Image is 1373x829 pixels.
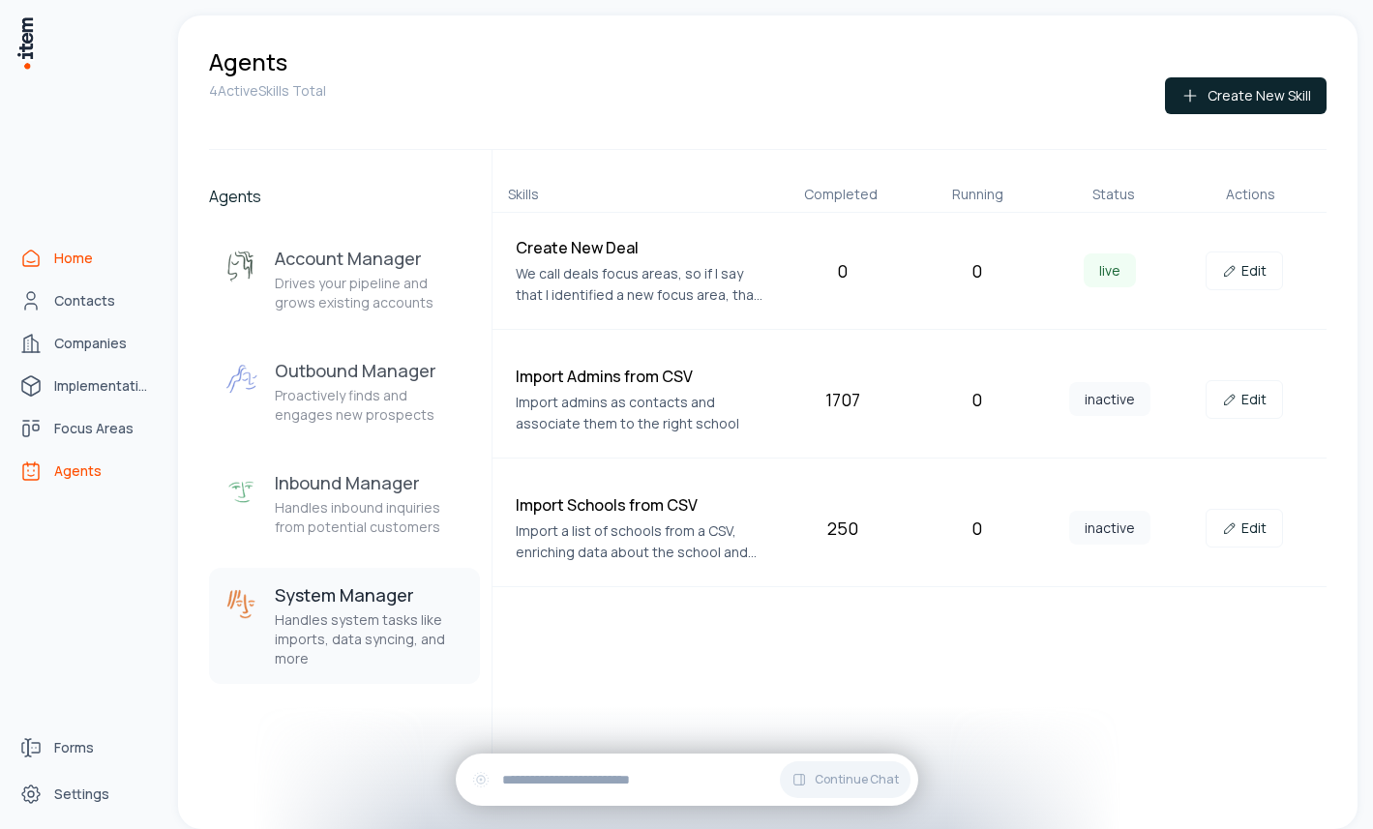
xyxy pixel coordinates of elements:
div: Completed [781,185,902,204]
div: 0 [784,257,902,284]
h1: Agents [209,46,287,77]
a: Contacts [12,281,159,320]
img: Item Brain Logo [15,15,35,71]
span: Settings [54,785,109,804]
span: Continue Chat [815,772,899,787]
p: Handles inbound inquiries from potential customers [275,498,464,537]
p: Import admins as contacts and associate them to the right school [516,392,768,434]
a: Edit [1206,509,1283,548]
h3: Outbound Manager [275,359,464,382]
a: Agents [12,452,159,490]
h4: Import Schools from CSV [516,493,768,517]
div: 1707 [784,386,902,413]
img: Inbound Manager [224,475,259,510]
button: System ManagerSystem ManagerHandles system tasks like imports, data syncing, and more [209,568,480,684]
span: Home [54,249,93,268]
div: 0 [917,386,1035,413]
a: focus-areas [12,409,159,448]
h3: System Manager [275,583,464,607]
h3: Account Manager [275,247,464,270]
span: Implementations [54,376,151,396]
a: Edit [1206,380,1283,419]
button: Inbound ManagerInbound ManagerHandles inbound inquiries from potential customers [209,456,480,552]
p: Handles system tasks like imports, data syncing, and more [275,610,464,668]
p: Import a list of schools from a CSV, enriching data about the school and mapping data fields appr... [516,520,768,563]
a: implementations [12,367,159,405]
span: Companies [54,334,127,353]
div: Actions [1190,185,1311,204]
div: 0 [917,515,1035,542]
h3: Inbound Manager [275,471,464,494]
span: inactive [1069,382,1150,416]
img: System Manager [224,587,259,622]
a: Companies [12,324,159,363]
p: Drives your pipeline and grows existing accounts [275,274,464,312]
p: 4 Active Skills Total [209,81,326,101]
img: Account Manager [224,251,259,285]
a: Home [12,239,159,278]
img: Outbound Manager [224,363,259,398]
a: Forms [12,728,159,767]
span: Contacts [54,291,115,311]
span: Agents [54,461,102,481]
button: Continue Chat [780,761,910,798]
div: 250 [784,515,902,542]
button: Account ManagerAccount ManagerDrives your pipeline and grows existing accounts [209,231,480,328]
button: Create New Skill [1165,77,1327,114]
span: live [1084,253,1136,287]
h2: Agents [209,185,480,208]
div: Continue Chat [456,754,918,806]
p: We call deals focus areas, so if I say that I identified a new focus area, that means that a new ... [516,263,768,306]
h4: Import Admins from CSV [516,365,768,388]
a: Settings [12,775,159,814]
p: Proactively finds and engages new prospects [275,386,464,425]
div: Skills [508,185,765,204]
span: inactive [1069,511,1150,545]
span: Forms [54,738,94,757]
h4: Create New Deal [516,236,768,259]
div: Running [917,185,1038,204]
span: Focus Areas [54,419,134,438]
div: Status [1054,185,1175,204]
button: Outbound ManagerOutbound ManagerProactively finds and engages new prospects [209,343,480,440]
div: 0 [917,257,1035,284]
a: Edit [1206,252,1283,290]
